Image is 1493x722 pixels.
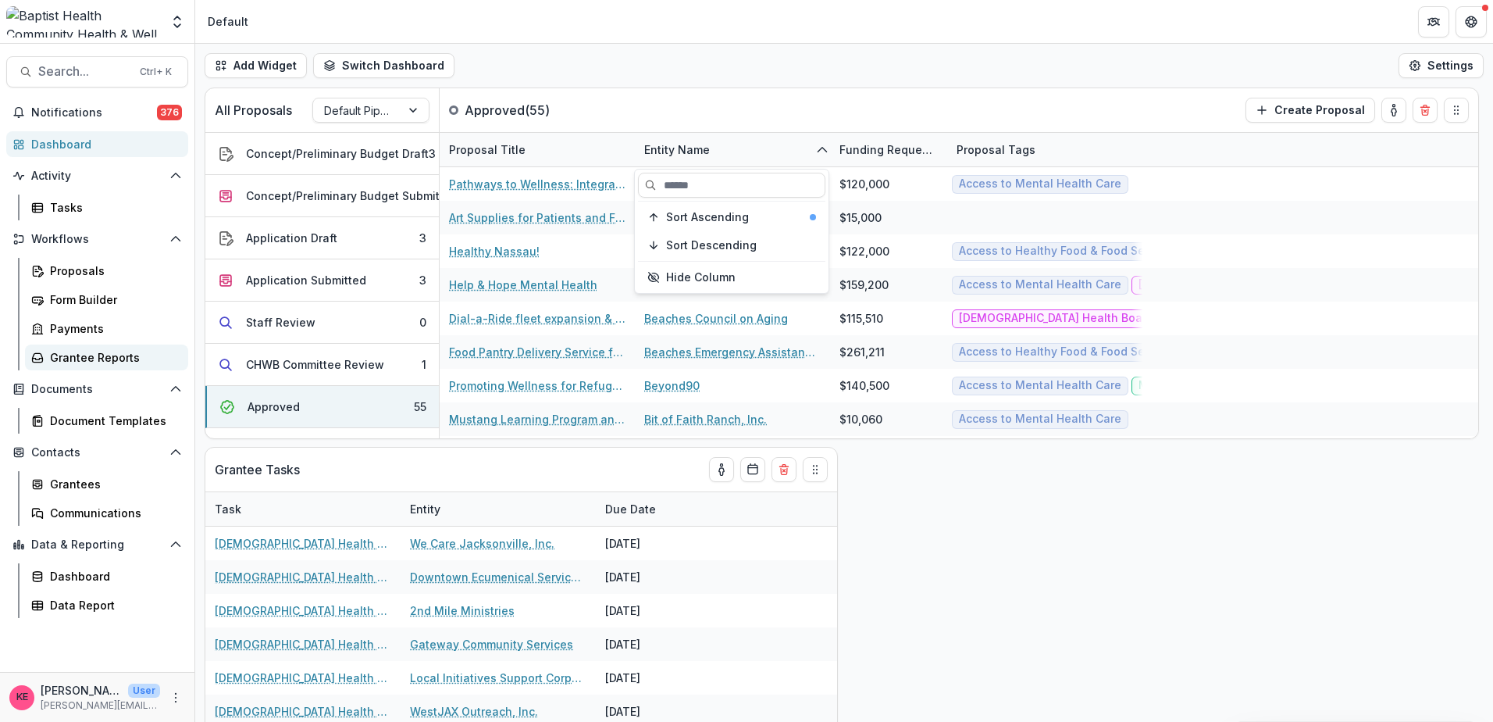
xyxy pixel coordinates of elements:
[401,492,596,526] div: Entity
[449,310,625,327] a: Dial-a-Ride fleet expansion & outreach video
[25,195,188,220] a: Tasks
[41,699,160,713] p: [PERSON_NAME][EMAIL_ADDRESS][DOMAIN_NAME]
[638,233,825,258] button: Sort Descending
[215,703,391,720] a: [DEMOGRAPHIC_DATA] Health Strategic Investment Impact Report 2
[449,176,625,192] a: Pathways to Wellness: Integrated Mental Health Access for Northeast [US_STATE] Villages Supportiv...
[410,569,586,585] a: Downtown Ecumenical Services Council - DESC
[596,492,713,526] div: Due Date
[947,141,1045,158] div: Proposal Tags
[635,141,719,158] div: Entity Name
[959,413,1121,426] span: Access to Mental Health Care
[1456,6,1487,38] button: Get Help
[31,106,157,120] span: Notifications
[1418,6,1449,38] button: Partners
[31,136,176,152] div: Dashboard
[959,278,1121,291] span: Access to Mental Health Care
[6,100,188,125] button: Notifications376
[215,670,391,686] a: [DEMOGRAPHIC_DATA] Health Strategic Investment Impact Report 2
[50,349,176,366] div: Grantee Reports
[638,205,825,230] button: Sort Ascending
[740,457,765,482] button: Calendar
[839,344,885,360] div: $261,211
[6,6,160,38] img: Baptist Health Community Health & Well Being logo
[596,527,713,560] div: [DATE]
[246,272,366,288] div: Application Submitted
[830,133,947,166] div: Funding Requested
[31,538,163,552] span: Data & Reporting
[816,144,828,156] svg: sorted ascending
[25,471,188,497] a: Grantees
[771,457,796,482] button: Delete card
[1381,98,1406,123] button: toggle-assigned-to-me
[50,476,176,492] div: Grantees
[959,177,1121,191] span: Access to Mental Health Care
[50,263,176,279] div: Proposals
[419,272,426,288] div: 3
[644,344,821,360] a: Beaches Emergency Assistance Ministry
[449,209,625,226] a: Art Supplies for Patients and Families in Healthcare Environments Served by Art with a Heart in H...
[419,230,426,246] div: 3
[839,176,889,192] div: $120,000
[246,230,337,246] div: Application Draft
[215,602,391,619] a: [DEMOGRAPHIC_DATA] Health Strategic Investment Impact Report 2
[644,310,788,327] a: Beaches Council on Aging
[959,345,1175,359] span: Access to Healthy Food & Food Security
[205,302,439,344] button: Staff Review0
[157,105,182,120] span: 376
[596,627,713,661] div: [DATE]
[1444,98,1469,123] button: Drag
[50,199,176,216] div: Tasks
[839,377,889,394] div: $140,500
[596,594,713,627] div: [DATE]
[25,408,188,434] a: Document Templates
[166,6,188,38] button: Open entity switcher
[50,597,176,613] div: Data Report
[709,457,734,482] button: toggle-assigned-to-me
[215,101,292,120] p: All Proposals
[1413,98,1438,123] button: Delete card
[25,563,188,589] a: Dashboard
[205,492,401,526] div: Task
[25,345,188,370] a: Grantee Reports
[41,682,122,699] p: [PERSON_NAME]
[205,53,307,78] button: Add Widget
[959,312,1241,325] span: [DEMOGRAPHIC_DATA] Health Board Representation
[410,703,538,720] a: WestJAX Outreach, Inc.
[25,287,188,313] a: Form Builder
[6,163,188,188] button: Open Activity
[6,227,188,252] button: Open Workflows
[31,170,163,183] span: Activity
[31,383,163,396] span: Documents
[596,560,713,594] div: [DATE]
[25,592,188,618] a: Data Report
[205,259,439,302] button: Application Submitted3
[440,133,635,166] div: Proposal Title
[246,188,458,204] div: Concept/Preliminary Budget Submitted
[248,399,300,415] div: Approved
[215,460,300,479] p: Grantee Tasks
[313,53,454,78] button: Switch Dashboard
[215,535,391,552] a: [DEMOGRAPHIC_DATA] Health Strategic Investment Impact Report
[246,145,429,162] div: Concept/Preliminary Budget Draft
[839,243,889,259] div: $122,000
[422,356,426,373] div: 1
[638,265,825,290] button: Hide Column
[205,501,251,517] div: Task
[38,64,130,79] span: Search...
[465,101,582,120] p: Approved ( 55 )
[410,636,573,652] a: Gateway Community Services
[6,56,188,88] button: Search...
[205,344,439,386] button: CHWB Committee Review1
[25,258,188,284] a: Proposals
[410,602,515,619] a: 2nd Mile Ministries
[246,356,384,373] div: CHWB Committee Review
[644,411,767,427] a: Bit of Faith Ranch, Inc.
[803,457,828,482] button: Drag
[635,133,830,166] div: Entity Name
[1399,53,1484,78] button: Settings
[449,344,625,360] a: Food Pantry Delivery Service for Seniors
